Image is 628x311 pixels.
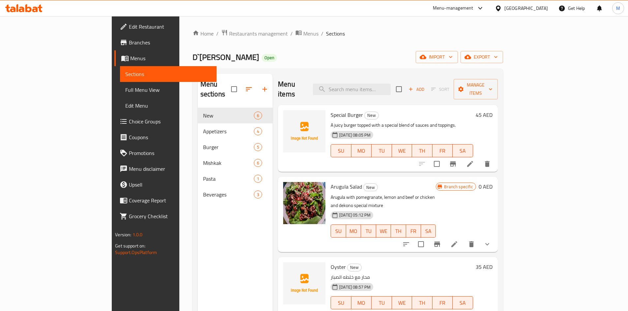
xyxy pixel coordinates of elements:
button: Add [406,84,427,94]
button: export [461,51,503,63]
a: Menu disclaimer [114,161,217,177]
button: TH [412,296,433,309]
span: SU [334,226,343,236]
button: TU [372,296,392,309]
span: 6 [254,160,262,166]
button: Add section [257,81,273,97]
button: import [416,51,458,63]
button: Branch-specific-item [429,236,445,252]
button: TH [412,144,433,157]
a: Restaurants management [221,29,288,38]
div: New [203,112,254,119]
span: Add item [406,84,427,94]
button: TH [391,224,406,238]
span: SA [424,226,433,236]
button: FR [406,224,421,238]
span: [DATE] 08:57 PM [337,284,373,290]
img: Special Burger [283,110,325,152]
a: Promotions [114,145,217,161]
button: SU [331,144,351,157]
span: Appetizers [203,127,254,135]
div: items [254,175,262,183]
span: New [364,184,377,191]
span: Version: [115,230,131,239]
span: MO [349,226,358,236]
span: WE [379,226,388,236]
h6: 35 AED [476,262,493,272]
div: Menu-management [433,4,473,12]
span: Restaurants management [229,30,288,38]
span: [DATE] 05:12 PM [337,212,373,218]
span: SU [334,298,348,308]
input: search [313,84,391,95]
a: Full Menu View [120,82,217,98]
span: Special Burger [331,110,363,120]
span: New [365,112,378,119]
a: Edit menu item [450,240,458,248]
h2: Menu items [278,79,305,99]
span: Open [262,55,277,61]
button: SU [331,296,351,309]
div: New [347,264,362,272]
div: Beverages [203,191,254,198]
span: Oyster [331,262,346,272]
span: Coverage Report [129,196,211,204]
div: New [364,112,379,119]
div: Mishkak [203,159,254,167]
span: TU [374,146,389,156]
a: Sections [120,66,217,82]
nav: breadcrumb [193,29,503,38]
span: MO [354,298,369,308]
div: items [254,159,262,167]
button: MO [351,144,372,157]
h6: 0 AED [479,182,493,191]
span: MO [354,146,369,156]
a: Menus [295,29,318,38]
div: New [363,183,378,191]
span: Burger [203,143,254,151]
button: TU [372,144,392,157]
p: Arugula with pomegranate, lemon and beef or chicken and dekono special mixture [331,193,436,210]
span: TU [364,226,373,236]
span: 5 [254,144,262,150]
div: Burger5 [198,139,273,155]
button: SA [453,144,473,157]
span: [DATE] 08:05 PM [337,132,373,138]
span: 1 [254,176,262,182]
span: export [466,53,498,61]
div: New6 [198,108,273,123]
span: Full Menu View [125,86,211,94]
span: Menus [130,54,211,62]
span: TH [415,298,430,308]
span: Coupons [129,133,211,141]
span: 4 [254,128,262,135]
button: MO [346,224,361,238]
span: SA [455,146,470,156]
a: Menus [114,50,217,66]
div: Open [262,54,277,62]
p: A juicy burger topped with a special blend of sauces and toppings. [331,121,473,129]
a: Edit Restaurant [114,19,217,35]
span: Select to update [414,237,428,251]
h6: 45 AED [476,110,493,119]
span: Sort sections [241,81,257,97]
span: Menu disclaimer [129,165,211,173]
span: 1.0.0 [133,230,143,239]
button: Manage items [454,79,498,99]
span: Select section [392,82,406,96]
span: Add [407,86,425,93]
button: SA [453,296,473,309]
span: Grocery Checklist [129,212,211,220]
button: delete [464,236,479,252]
span: TH [394,226,403,236]
span: Select to update [430,157,444,171]
button: WE [392,296,412,309]
li: / [321,30,323,38]
div: [GEOGRAPHIC_DATA] [504,5,548,12]
span: Branches [129,39,211,46]
span: Menus [303,30,318,38]
svg: Show Choices [483,240,491,248]
button: SU [331,224,346,238]
span: Edit Menu [125,102,211,110]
